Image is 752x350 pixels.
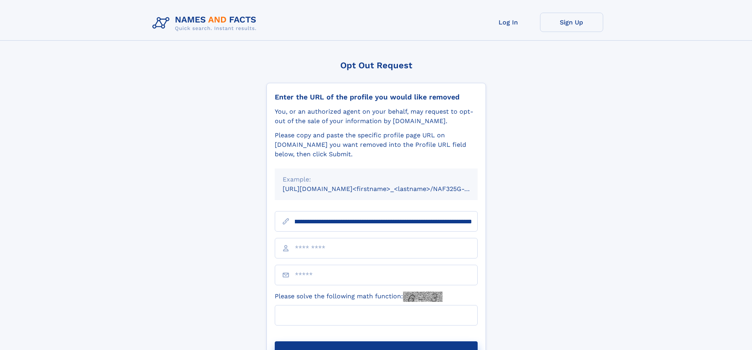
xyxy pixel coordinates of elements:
[275,292,443,302] label: Please solve the following math function:
[283,175,470,184] div: Example:
[283,185,493,193] small: [URL][DOMAIN_NAME]<firstname>_<lastname>/NAF325G-xxxxxxxx
[275,107,478,126] div: You, or an authorized agent on your behalf, may request to opt-out of the sale of your informatio...
[275,131,478,159] div: Please copy and paste the specific profile page URL on [DOMAIN_NAME] you want removed into the Pr...
[266,60,486,70] div: Opt Out Request
[540,13,603,32] a: Sign Up
[275,93,478,101] div: Enter the URL of the profile you would like removed
[477,13,540,32] a: Log In
[149,13,263,34] img: Logo Names and Facts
